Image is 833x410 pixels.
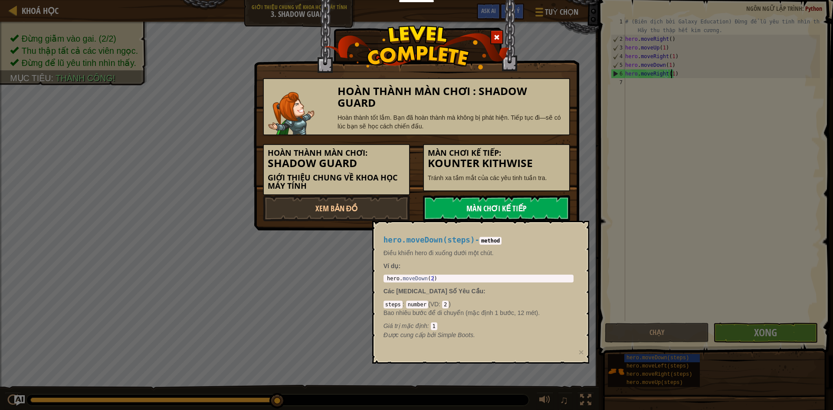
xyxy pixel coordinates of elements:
div: ( ) [384,300,574,330]
h5: Hoàn thành màn chơi: [268,149,405,157]
h4: - [384,236,574,244]
code: method [479,237,502,245]
img: level_complete.png [324,26,510,69]
strong: : [384,262,400,269]
code: number [406,301,428,308]
a: Xem Bản Đồ [263,195,410,221]
span: Giá trị mặc định [384,322,427,329]
div: Hoàn thành tốt lắm. Bạn đã hoàn thành mà không bị phát hiện. Tiếp tục đi—sẽ có lúc bạn sẽ học các... [338,113,565,131]
code: 2 [442,301,449,308]
span: Được cung cấp bởi [384,331,438,338]
h5: Giới thiệu chung về Khoa học máy tính [268,174,405,191]
em: Simple Boots. [384,331,475,338]
button: × [578,348,584,357]
h3: Kounter Kithwise [428,157,565,169]
code: 1 [431,322,437,330]
a: Màn chơi kế tiếp [423,195,570,221]
span: Ví dụ [384,262,399,269]
h3: Hoàn thành màn chơi : Shadow Guard [338,85,565,109]
span: : [439,301,442,308]
span: Các [MEDICAL_DATA] Số Yêu Cầu [384,288,483,295]
p: Điều khiển hero đi xuống dưới một chút. [384,249,574,257]
span: VD [430,301,439,308]
code: steps [384,301,403,308]
span: hero.moveDown(steps) [384,236,475,244]
span: : [427,322,431,329]
h3: Shadow Guard [268,157,405,169]
p: Bao nhiêu bước để di chuyển (mặc định 1 bước, 12 mét). [384,308,574,317]
p: Tránh xa tầm mắt của các yêu tinh tuần tra. [428,174,565,182]
span: : [483,288,485,295]
span: : [403,301,406,308]
h5: Màn chơi kế tiếp: [428,149,565,157]
img: captain.png [268,92,315,134]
